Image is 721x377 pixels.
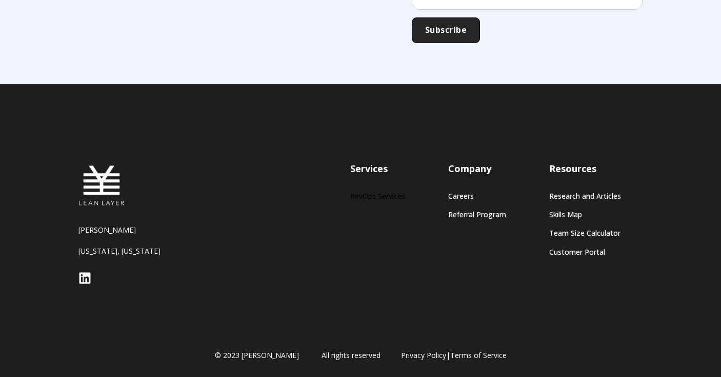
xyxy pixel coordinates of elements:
p: [PERSON_NAME] [78,225,207,235]
span: | [401,350,507,361]
a: RevOps Services [350,192,405,200]
p: [US_STATE], [US_STATE] [78,246,207,256]
a: Privacy Policy [401,350,446,360]
h3: Company [448,162,506,175]
a: Skills Map [549,210,621,219]
a: Referral Program [448,210,506,219]
span: All rights reserved [322,350,380,361]
a: Careers [448,192,506,200]
input: Subscribe [412,17,480,43]
h3: Services [350,162,405,175]
a: Research and Articles [549,192,621,200]
h3: Resources [549,162,621,175]
span: © 2023 [PERSON_NAME] [215,350,299,361]
a: Customer Portal [549,248,621,256]
a: Team Size Calculator [549,229,621,237]
a: Terms of Service [450,350,507,360]
img: Lean Layer [78,162,125,209]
